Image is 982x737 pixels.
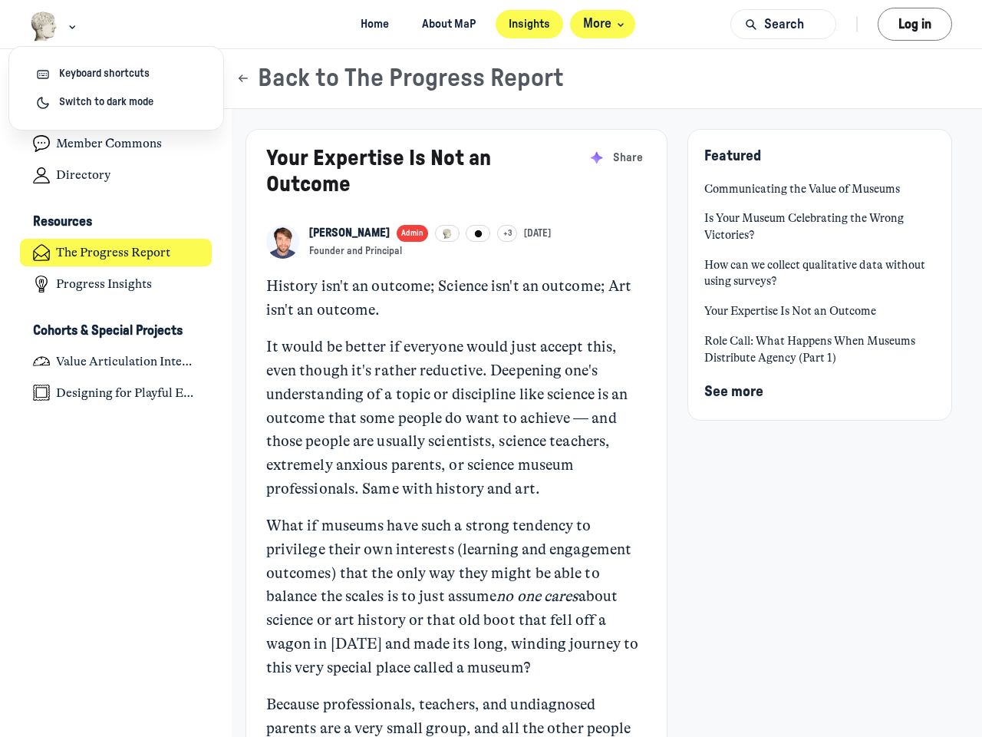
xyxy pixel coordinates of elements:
[266,275,647,322] p: History isn't an outcome; Science isn't an outcome; Art isn't an outcome.
[266,147,491,195] a: Your Expertise Is Not an Outcome
[30,12,58,41] img: Museums as Progress logo
[20,347,213,375] a: Value Articulation Intensive (Cultural Leadership Lab)
[585,146,608,169] button: Summarize
[56,136,162,151] h4: Member Commons
[309,225,390,242] a: View Kyle Bowen profile
[309,245,402,258] button: Founder and Principal
[33,323,183,339] h3: Cohorts & Special Projects
[20,378,213,407] a: Designing for Playful Engagement
[704,385,763,399] span: See more
[33,214,92,230] h3: Resources
[401,228,423,240] span: Admin
[20,130,213,158] a: Member Commons
[30,10,80,43] button: Museums as Progress logo
[704,333,934,366] a: Role Call: What Happens When Museums Distribute Agency (Part 1)
[613,150,643,167] span: Share
[59,66,150,82] span: Keyboard shortcuts
[704,303,934,320] a: Your Expertise Is Not an Outcome
[56,276,152,292] h4: Progress Insights
[266,335,647,501] p: It would be better if everyone would just accept this, even though it's rather reductive. Deepeni...
[704,257,934,290] a: How can we collect qualitative data without using surveys?
[524,227,551,240] a: [DATE]
[266,225,299,258] a: View Kyle Bowen profile
[56,167,110,183] h4: Directory
[59,94,153,111] span: Switch to dark mode
[8,46,224,131] div: Museums as Progress logo
[704,149,761,164] span: Featured
[266,514,647,680] p: What if museums have such a strong tendency to privilege their own interests (learning and engage...
[704,210,934,243] a: Is Your Museum Celebrating the Wrong Victories?
[56,354,199,369] h4: Value Articulation Intensive (Cultural Leadership Lab)
[20,210,213,236] button: ResourcesCollapse space
[309,225,551,258] button: View Kyle Bowen profileAdmin+3[DATE]Founder and Principal
[20,239,213,267] a: The Progress Report
[56,245,170,260] h4: The Progress Report
[610,146,647,169] button: Share
[730,9,836,39] button: Search
[20,318,213,344] button: Cohorts & Special ProjectsCollapse space
[503,228,512,240] span: +3
[496,587,578,605] em: no one cares
[347,10,402,38] a: Home
[570,10,635,38] button: More
[236,64,564,94] button: Back to The Progress Report
[56,385,199,401] h4: Designing for Playful Engagement
[878,8,952,41] button: Log in
[408,10,489,38] a: About MaP
[496,10,564,38] a: Insights
[583,14,628,35] span: More
[704,181,934,198] a: Communicating the Value of Museums
[20,161,213,190] a: Directory
[20,270,213,299] a: Progress Insights
[704,380,763,404] button: See more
